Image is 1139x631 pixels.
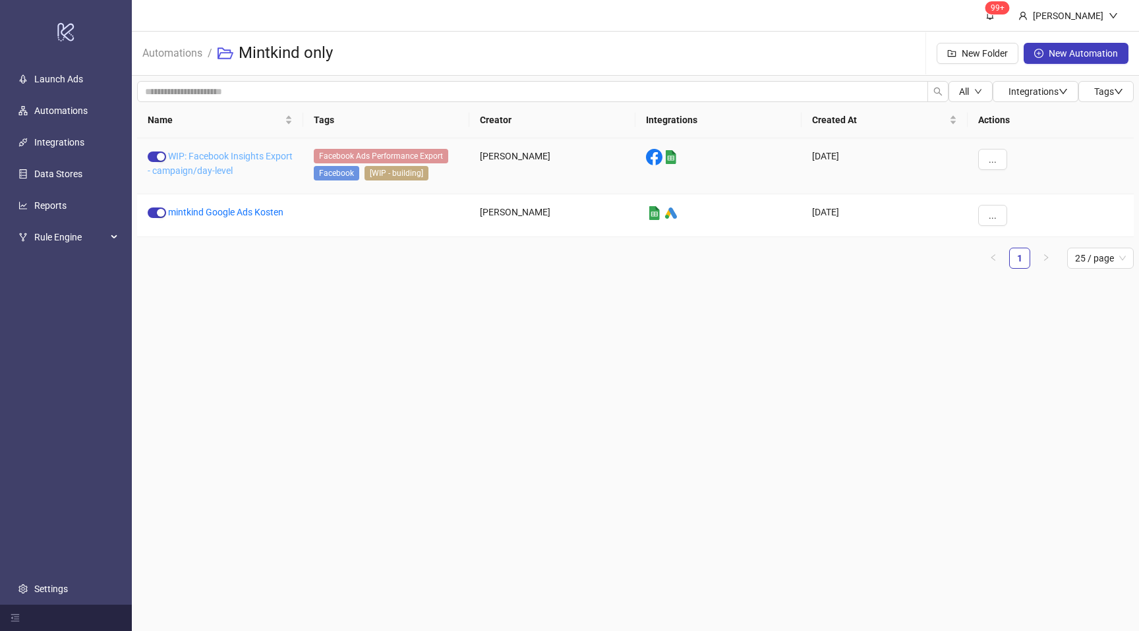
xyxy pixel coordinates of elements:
[1109,11,1118,20] span: down
[802,102,968,138] th: Created At
[469,102,635,138] th: Creator
[239,43,333,64] h3: Mintkind only
[993,81,1078,102] button: Integrationsdown
[983,248,1004,269] button: left
[469,138,635,194] div: [PERSON_NAME]
[1114,87,1123,96] span: down
[1009,248,1030,269] li: 1
[802,194,968,237] div: [DATE]
[812,113,947,127] span: Created At
[314,149,448,163] span: Facebook Ads Performance Export
[962,48,1008,59] span: New Folder
[1067,248,1134,269] div: Page Size
[34,74,83,84] a: Launch Ads
[1078,81,1134,102] button: Tagsdown
[365,166,428,180] span: [WIP - building]
[168,207,283,217] a: mintkind Google Ads Kosten
[1049,48,1118,59] span: New Automation
[978,205,1007,226] button: ...
[34,105,88,116] a: Automations
[949,81,993,102] button: Alldown
[985,11,995,20] span: bell
[140,45,205,59] a: Automations
[989,154,997,165] span: ...
[989,210,997,221] span: ...
[18,233,28,242] span: fork
[469,194,635,237] div: [PERSON_NAME]
[974,88,982,96] span: down
[978,149,1007,170] button: ...
[34,169,82,179] a: Data Stores
[137,102,303,138] th: Name
[303,102,469,138] th: Tags
[989,254,997,261] span: left
[1028,9,1109,23] div: [PERSON_NAME]
[34,200,67,211] a: Reports
[314,166,359,180] span: Facebook
[34,584,68,594] a: Settings
[1008,86,1068,97] span: Integrations
[1059,87,1068,96] span: down
[1034,49,1043,58] span: plus-circle
[1018,11,1028,20] span: user
[11,613,20,622] span: menu-fold
[802,138,968,194] div: [DATE]
[933,87,943,96] span: search
[1024,43,1128,64] button: New Automation
[1036,248,1057,269] li: Next Page
[947,49,956,58] span: folder-add
[1094,86,1123,97] span: Tags
[218,45,233,61] span: folder-open
[1036,248,1057,269] button: right
[148,151,293,176] a: WIP: Facebook Insights Export - campaign/day-level
[985,1,1010,14] sup: 430
[208,32,212,74] li: /
[959,86,969,97] span: All
[34,137,84,148] a: Integrations
[983,248,1004,269] li: Previous Page
[937,43,1018,64] button: New Folder
[968,102,1134,138] th: Actions
[1010,248,1030,268] a: 1
[1075,248,1126,268] span: 25 / page
[1042,254,1050,261] span: right
[148,113,282,127] span: Name
[34,224,107,250] span: Rule Engine
[635,102,802,138] th: Integrations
